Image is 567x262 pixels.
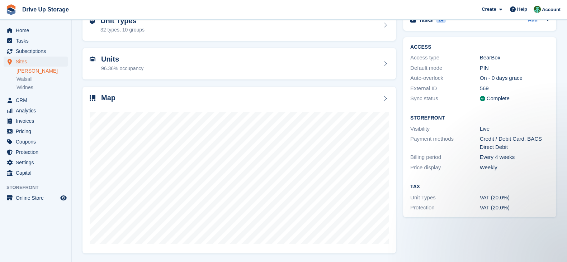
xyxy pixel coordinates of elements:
[4,36,68,46] a: menu
[480,125,549,133] div: Live
[16,116,59,126] span: Invoices
[517,6,527,13] span: Help
[4,106,68,116] a: menu
[19,4,72,15] a: Drive Up Storage
[480,74,549,82] div: On - 0 days grace
[82,87,396,253] a: Map
[4,157,68,168] a: menu
[90,18,95,24] img: unit-type-icn-2b2737a686de81e16bb02015468b77c625bbabd49415b5ef34ead5e3b44a266d.svg
[482,6,496,13] span: Create
[16,84,68,91] a: Widnes
[410,125,480,133] div: Visibility
[436,17,446,23] div: 24
[410,44,549,50] h2: ACCESS
[16,106,59,116] span: Analytics
[16,157,59,168] span: Settings
[480,84,549,93] div: 569
[16,25,59,35] span: Home
[6,4,16,15] img: stora-icon-8386f47178a22dfd0bd8f6a31ec36ba5ce8667c1dd55bd0f319d3a0aa187defe.svg
[90,95,95,101] img: map-icn-33ee37083ee616e46c38cad1a60f524a97daa1e2b2c8c0bc3eb3415660979fc1.svg
[16,76,68,83] a: Walsall
[59,194,68,202] a: Preview store
[528,16,538,24] a: Add
[4,95,68,105] a: menu
[16,137,59,147] span: Coupons
[16,68,68,74] a: [PERSON_NAME]
[4,147,68,157] a: menu
[480,153,549,161] div: Every 4 weeks
[480,204,549,212] div: VAT (20.0%)
[410,153,480,161] div: Billing period
[410,64,480,72] div: Default mode
[4,126,68,136] a: menu
[82,48,396,79] a: Units 96.36% occupancy
[419,17,433,23] h2: Tasks
[4,168,68,178] a: menu
[16,95,59,105] span: CRM
[480,135,549,151] div: Credit / Debit Card, BACS Direct Debit
[542,6,561,13] span: Account
[90,57,95,62] img: unit-icn-7be61d7bf1b0ce9d3e12c5938cc71ed9869f7b940bace4675aadf7bd6d80202e.svg
[410,184,549,190] h2: Tax
[480,54,549,62] div: BearBox
[410,84,480,93] div: External ID
[480,194,549,202] div: VAT (20.0%)
[410,204,480,212] div: Protection
[410,54,480,62] div: Access type
[16,168,59,178] span: Capital
[4,57,68,67] a: menu
[16,46,59,56] span: Subscriptions
[100,26,145,34] div: 32 types, 10 groups
[16,126,59,136] span: Pricing
[410,94,480,103] div: Sync status
[410,74,480,82] div: Auto-overlock
[487,94,510,103] div: Complete
[410,135,480,151] div: Payment methods
[480,164,549,172] div: Weekly
[4,25,68,35] a: menu
[16,193,59,203] span: Online Store
[6,184,71,191] span: Storefront
[480,64,549,72] div: PIN
[4,193,68,203] a: menu
[410,115,549,121] h2: Storefront
[82,10,396,41] a: Unit Types 32 types, 10 groups
[410,194,480,202] div: Unit Types
[16,147,59,157] span: Protection
[16,57,59,67] span: Sites
[16,36,59,46] span: Tasks
[4,116,68,126] a: menu
[100,17,145,25] h2: Unit Types
[101,94,115,102] h2: Map
[4,137,68,147] a: menu
[534,6,541,13] img: Camille
[410,164,480,172] div: Price display
[101,55,143,63] h2: Units
[101,65,143,72] div: 96.36% occupancy
[4,46,68,56] a: menu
